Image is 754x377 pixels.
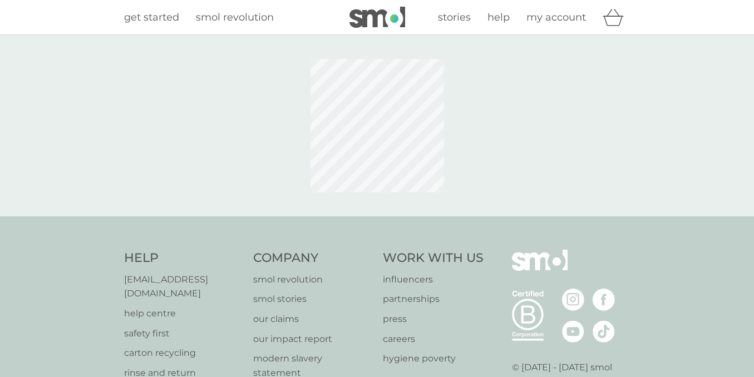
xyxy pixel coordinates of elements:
[124,250,243,267] h4: Help
[383,292,484,306] a: partnerships
[593,320,615,343] img: visit the smol Tiktok page
[383,312,484,326] a: press
[124,346,243,360] a: carton recycling
[512,250,568,287] img: smol
[383,272,484,287] a: influencers
[438,9,471,26] a: stories
[253,332,372,346] a: our impact report
[383,250,484,267] h4: Work With Us
[487,9,510,26] a: help
[526,11,586,23] span: my account
[603,6,630,28] div: basket
[124,326,243,341] a: safety first
[487,11,510,23] span: help
[562,289,584,311] img: visit the smol Instagram page
[124,9,179,26] a: get started
[383,351,484,366] a: hygiene poverty
[124,306,243,321] a: help centre
[593,289,615,311] img: visit the smol Facebook page
[253,312,372,326] a: our claims
[253,292,372,306] a: smol stories
[124,272,243,301] a: [EMAIL_ADDRESS][DOMAIN_NAME]
[526,9,586,26] a: my account
[383,332,484,346] a: careers
[196,11,274,23] span: smol revolution
[253,250,372,267] h4: Company
[253,272,372,287] a: smol revolution
[349,7,405,28] img: smol
[196,9,274,26] a: smol revolution
[438,11,471,23] span: stories
[562,320,584,343] img: visit the smol Youtube page
[124,11,179,23] span: get started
